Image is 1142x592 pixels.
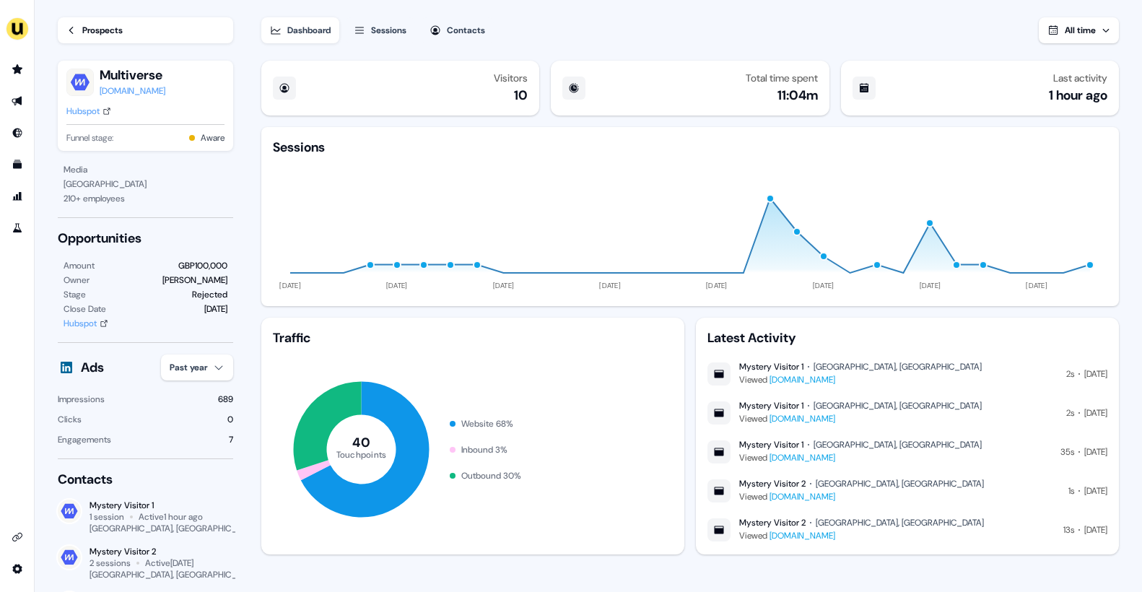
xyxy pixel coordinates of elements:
[145,557,193,569] div: Active [DATE]
[1084,484,1107,498] div: [DATE]
[707,329,1107,347] div: Latest Activity
[461,443,507,457] div: Inbound 3 %
[273,139,325,156] div: Sessions
[706,281,728,290] tspan: [DATE]
[279,281,301,290] tspan: [DATE]
[352,434,370,451] tspan: 40
[64,162,227,177] div: Media
[64,191,227,206] div: 210 + employees
[90,557,131,569] div: 2 sessions
[58,412,82,427] div: Clicks
[261,17,339,43] button: Dashboard
[90,500,233,511] div: Mystery Visitor 1
[739,489,984,504] div: Viewed
[64,258,95,273] div: Amount
[816,478,984,489] div: [GEOGRAPHIC_DATA], [GEOGRAPHIC_DATA]
[58,230,233,247] div: Opportunities
[201,131,225,145] button: Aware
[6,557,29,580] a: Go to integrations
[64,316,108,331] a: Hubspot
[1068,484,1074,498] div: 1s
[371,23,406,38] div: Sessions
[64,287,86,302] div: Stage
[58,17,233,43] a: Prospects
[599,281,621,290] tspan: [DATE]
[461,417,513,431] div: Website 68 %
[64,273,90,287] div: Owner
[1066,406,1074,420] div: 2s
[813,281,834,290] tspan: [DATE]
[229,432,233,447] div: 7
[90,569,259,580] div: [GEOGRAPHIC_DATA], [GEOGRAPHIC_DATA]
[814,400,982,412] div: [GEOGRAPHIC_DATA], [GEOGRAPHIC_DATA]
[345,17,415,43] button: Sessions
[421,17,494,43] button: Contacts
[1084,406,1107,420] div: [DATE]
[739,373,982,387] div: Viewed
[739,412,982,426] div: Viewed
[6,153,29,176] a: Go to templates
[770,413,835,425] a: [DOMAIN_NAME]
[58,392,105,406] div: Impressions
[770,374,835,386] a: [DOMAIN_NAME]
[1066,367,1074,381] div: 2s
[739,478,806,489] div: Mystery Visitor 2
[739,361,803,373] div: Mystery Visitor 1
[1060,445,1074,459] div: 35s
[287,23,331,38] div: Dashboard
[81,359,104,376] div: Ads
[66,131,113,145] span: Funnel stage:
[82,23,123,38] div: Prospects
[1084,523,1107,537] div: [DATE]
[100,84,165,98] div: [DOMAIN_NAME]
[739,517,806,528] div: Mystery Visitor 2
[162,273,227,287] div: [PERSON_NAME]
[447,23,485,38] div: Contacts
[777,87,818,104] div: 11:04m
[6,217,29,240] a: Go to experiments
[746,72,818,84] div: Total time spent
[461,469,521,483] div: Outbound 30 %
[90,546,233,557] div: Mystery Visitor 2
[58,471,233,488] div: Contacts
[161,354,233,380] button: Past year
[770,452,835,463] a: [DOMAIN_NAME]
[90,523,259,534] div: [GEOGRAPHIC_DATA], [GEOGRAPHIC_DATA]
[1084,445,1107,459] div: [DATE]
[1084,367,1107,381] div: [DATE]
[178,258,227,273] div: GBP100,000
[770,491,835,502] a: [DOMAIN_NAME]
[6,121,29,144] a: Go to Inbound
[227,412,233,427] div: 0
[1039,17,1119,43] button: All time
[1063,523,1074,537] div: 13s
[739,450,982,465] div: Viewed
[1065,25,1096,36] span: All time
[739,528,984,543] div: Viewed
[66,104,100,118] div: Hubspot
[6,185,29,208] a: Go to attribution
[6,58,29,81] a: Go to prospects
[770,530,835,541] a: [DOMAIN_NAME]
[1049,87,1107,104] div: 1 hour ago
[514,87,528,104] div: 10
[192,287,227,302] div: Rejected
[64,302,106,316] div: Close Date
[6,526,29,549] a: Go to integrations
[139,511,203,523] div: Active 1 hour ago
[386,281,408,290] tspan: [DATE]
[100,66,165,84] button: Multiverse
[90,511,124,523] div: 1 session
[816,517,984,528] div: [GEOGRAPHIC_DATA], [GEOGRAPHIC_DATA]
[494,72,528,84] div: Visitors
[1053,72,1107,84] div: Last activity
[336,448,386,460] tspan: Touchpoints
[204,302,227,316] div: [DATE]
[739,439,803,450] div: Mystery Visitor 1
[739,400,803,412] div: Mystery Visitor 1
[493,281,515,290] tspan: [DATE]
[273,329,673,347] div: Traffic
[1026,281,1047,290] tspan: [DATE]
[919,281,941,290] tspan: [DATE]
[64,177,227,191] div: [GEOGRAPHIC_DATA]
